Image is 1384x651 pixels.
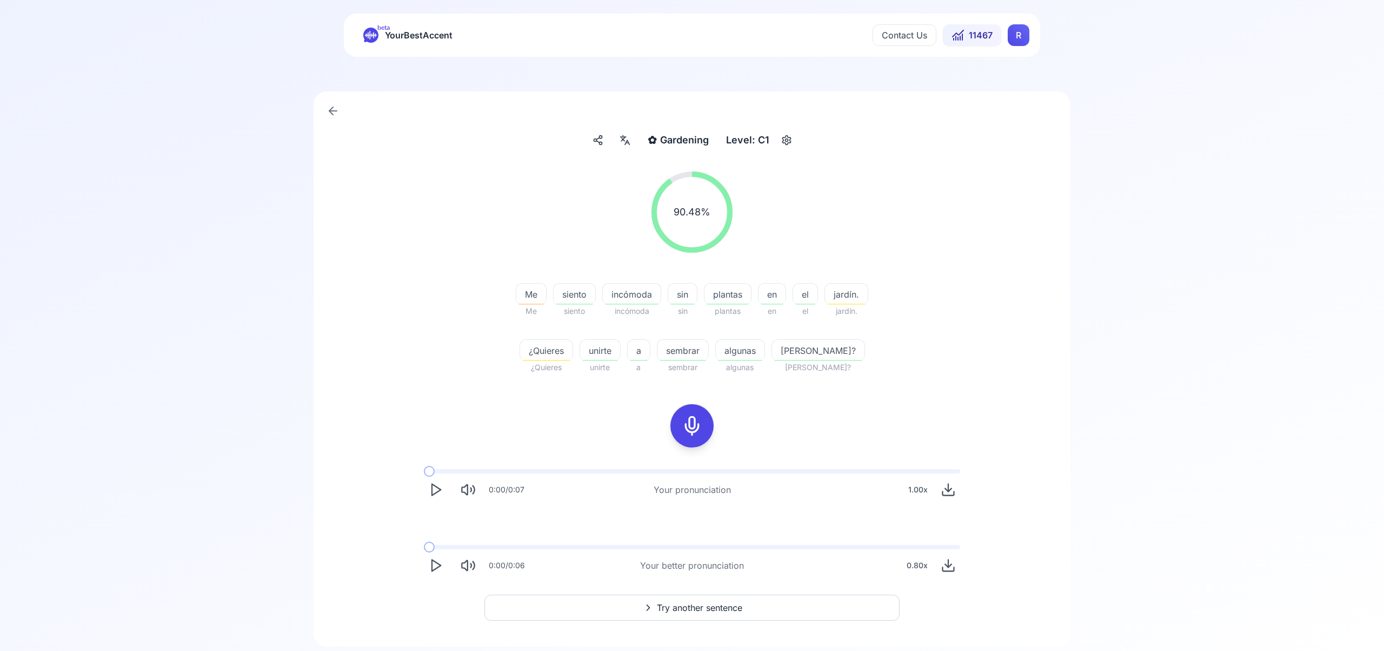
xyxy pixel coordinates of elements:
button: algunas [715,339,765,361]
button: en [758,283,786,305]
button: jardín. [824,283,868,305]
span: jardín. [825,288,868,301]
span: algunas [716,344,764,357]
button: Contact Us [873,24,936,46]
span: [PERSON_NAME]? [772,344,864,357]
button: Level: C1 [722,130,795,150]
a: betaYourBestAccent [355,28,461,43]
span: sembrar [657,344,708,357]
button: el [793,283,818,305]
button: Try another sentence [484,595,900,621]
span: sin [668,305,697,318]
span: ✿ [648,133,657,148]
span: incómoda [603,288,661,301]
span: siento [554,288,595,301]
span: el [793,288,817,301]
span: incómoda [602,305,661,318]
button: Download audio [936,478,960,502]
button: RR [1008,24,1029,46]
div: 0:00 / 0:06 [489,560,525,571]
button: Mute [456,554,480,577]
button: ✿Gardening [643,130,713,150]
span: plantas [704,288,751,301]
button: sin [668,283,697,305]
div: R [1008,24,1029,46]
span: sin [668,288,697,301]
button: siento [553,283,596,305]
button: Download audio [936,554,960,577]
span: el [793,305,818,318]
button: Play [424,554,448,577]
span: ¿Quieres [520,344,573,357]
span: en [758,288,786,301]
div: 0.80 x [902,555,932,576]
span: siento [553,305,596,318]
span: algunas [715,361,765,374]
span: en [758,305,786,318]
span: Me [516,305,547,318]
div: Level: C1 [722,130,774,150]
button: a [627,339,650,361]
span: a [628,344,650,357]
span: plantas [704,305,751,318]
button: 11467 [943,24,1001,46]
button: incómoda [602,283,661,305]
span: a [627,361,650,374]
div: 0:00 / 0:07 [489,484,524,495]
button: sembrar [657,339,709,361]
span: 11467 [969,29,993,42]
span: YourBestAccent [385,28,453,43]
span: Me [516,288,546,301]
span: Try another sentence [657,601,742,614]
span: unirte [580,361,621,374]
span: unirte [580,344,620,357]
span: [PERSON_NAME]? [771,361,865,374]
button: Mute [456,478,480,502]
span: beta [377,23,390,32]
div: Your better pronunciation [640,559,744,572]
button: Play [424,478,448,502]
span: Gardening [660,133,709,148]
button: [PERSON_NAME]? [771,339,865,361]
div: Your pronunciation [654,483,731,496]
span: sembrar [657,361,709,374]
span: jardín. [824,305,868,318]
button: Me [516,283,547,305]
span: 90.48 % [674,205,710,220]
button: unirte [580,339,621,361]
button: ¿Quieres [520,339,573,361]
div: 1.00 x [904,479,932,501]
span: ¿Quieres [520,361,573,374]
button: plantas [704,283,751,305]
